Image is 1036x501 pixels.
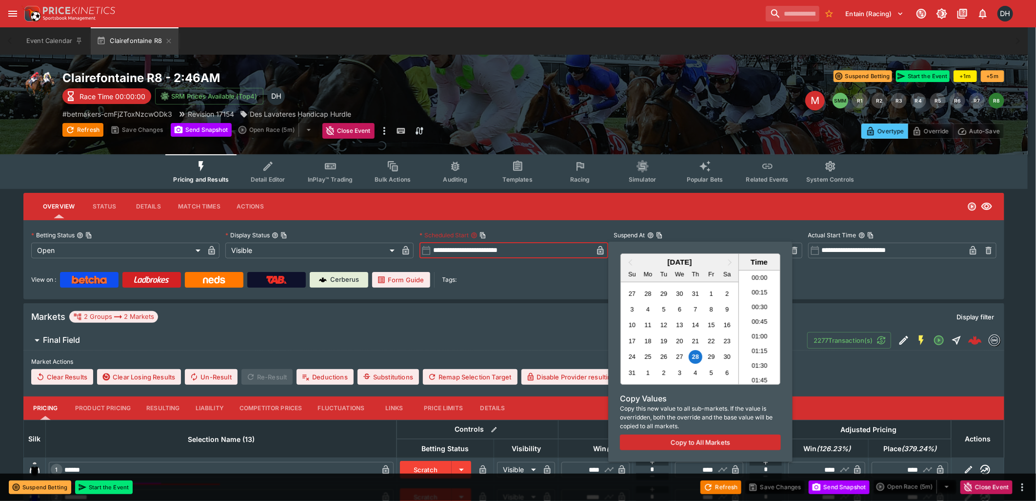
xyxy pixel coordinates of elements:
[657,318,670,332] div: Choose Tuesday, August 12th, 2025
[689,303,702,316] div: Choose Thursday, August 7th, 2025
[626,287,639,300] div: Choose Sunday, July 27th, 2025
[641,318,655,332] div: Choose Monday, August 11th, 2025
[657,268,670,281] div: Tuesday
[622,255,638,271] button: Previous Month
[626,366,639,379] div: Choose Sunday, August 31st, 2025
[689,334,702,348] div: Choose Thursday, August 21st, 2025
[673,287,686,300] div: Choose Wednesday, July 30th, 2025
[720,334,734,348] div: Choose Saturday, August 23rd, 2025
[657,366,670,379] div: Choose Tuesday, September 2nd, 2025
[626,303,639,316] div: Choose Sunday, August 3rd, 2025
[641,334,655,348] div: Choose Monday, August 18th, 2025
[741,258,777,266] div: Time
[739,373,780,388] li: 01:45
[657,303,670,316] div: Choose Tuesday, August 5th, 2025
[739,285,780,300] li: 00:15
[723,255,738,271] button: Next Month
[705,318,718,332] div: Choose Friday, August 15th, 2025
[673,303,686,316] div: Choose Wednesday, August 6th, 2025
[626,318,639,332] div: Choose Sunday, August 10th, 2025
[620,404,781,431] span: Copy this new value to all sub-markets. If the value is overridden, both the override and the bas...
[720,318,734,332] div: Choose Saturday, August 16th, 2025
[657,287,670,300] div: Choose Tuesday, July 29th, 2025
[720,350,734,363] div: Choose Saturday, August 30th, 2025
[720,287,734,300] div: Choose Saturday, August 2nd, 2025
[705,268,718,281] div: Friday
[739,358,780,373] li: 01:30
[689,287,702,300] div: Choose Thursday, July 31st, 2025
[673,318,686,332] div: Choose Wednesday, August 13th, 2025
[641,287,655,300] div: Choose Monday, July 28th, 2025
[705,350,718,363] div: Choose Friday, August 29th, 2025
[620,393,781,404] h6: Copy Values
[705,334,718,348] div: Choose Friday, August 22nd, 2025
[739,314,780,329] li: 00:45
[739,271,780,384] ul: Time
[626,334,639,348] div: Choose Sunday, August 17th, 2025
[673,268,686,281] div: Wednesday
[621,258,738,266] h2: [DATE]
[739,344,780,358] li: 01:15
[626,350,639,363] div: Choose Sunday, August 24th, 2025
[720,303,734,316] div: Choose Saturday, August 9th, 2025
[626,268,639,281] div: Sunday
[673,350,686,363] div: Choose Wednesday, August 27th, 2025
[720,268,734,281] div: Saturday
[620,253,780,385] div: Choose Date and Time
[689,318,702,332] div: Choose Thursday, August 14th, 2025
[705,303,718,316] div: Choose Friday, August 8th, 2025
[620,435,781,450] button: Copy to All Markets
[739,271,780,285] li: 00:00
[641,303,655,316] div: Choose Monday, August 4th, 2025
[705,366,718,379] div: Choose Friday, September 5th, 2025
[641,366,655,379] div: Choose Monday, September 1st, 2025
[689,366,702,379] div: Choose Thursday, September 4th, 2025
[624,286,735,381] div: Month August, 2025
[720,366,734,379] div: Choose Saturday, September 6th, 2025
[641,268,655,281] div: Monday
[657,350,670,363] div: Choose Tuesday, August 26th, 2025
[689,350,702,363] div: Choose Thursday, August 28th, 2025
[739,329,780,344] li: 01:00
[641,350,655,363] div: Choose Monday, August 25th, 2025
[705,287,718,300] div: Choose Friday, August 1st, 2025
[739,300,780,314] li: 00:30
[689,268,702,281] div: Thursday
[657,334,670,348] div: Choose Tuesday, August 19th, 2025
[673,334,686,348] div: Choose Wednesday, August 20th, 2025
[673,366,686,379] div: Choose Wednesday, September 3rd, 2025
